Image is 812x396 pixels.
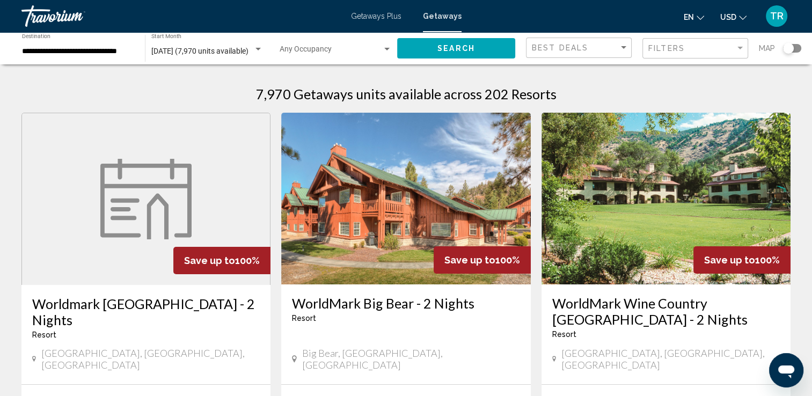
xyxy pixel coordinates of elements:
[21,5,340,27] a: Travorium
[41,347,260,371] span: [GEOGRAPHIC_DATA], [GEOGRAPHIC_DATA], [GEOGRAPHIC_DATA]
[642,38,748,60] button: Filter
[704,254,755,266] span: Save up to
[769,353,803,387] iframe: Кнопка запуска окна обмена сообщениями
[542,113,791,284] img: 4987E01X.jpg
[292,295,520,311] a: WorldMark Big Bear - 2 Nights
[32,296,260,328] a: Worldmark [GEOGRAPHIC_DATA] - 2 Nights
[302,347,520,371] span: Big Bear, [GEOGRAPHIC_DATA], [GEOGRAPHIC_DATA]
[720,13,736,21] span: USD
[434,246,531,274] div: 100%
[281,113,530,284] img: 4205E01X.jpg
[444,254,495,266] span: Save up to
[173,247,270,274] div: 100%
[397,38,515,58] button: Search
[684,13,694,21] span: en
[532,43,588,52] span: Best Deals
[532,43,628,53] mat-select: Sort by
[561,347,780,371] span: [GEOGRAPHIC_DATA], [GEOGRAPHIC_DATA], [GEOGRAPHIC_DATA]
[770,11,784,21] span: TR
[184,255,235,266] span: Save up to
[720,9,747,25] button: Change currency
[32,331,56,339] span: Resort
[552,295,780,327] a: WorldMark Wine Country [GEOGRAPHIC_DATA] - 2 Nights
[684,9,704,25] button: Change language
[256,86,557,102] h1: 7,970 Getaways units available across 202 Resorts
[648,44,685,53] span: Filters
[423,12,462,20] a: Getaways
[151,47,248,55] span: [DATE] (7,970 units available)
[351,12,401,20] a: Getaways Plus
[552,330,576,339] span: Resort
[437,45,475,53] span: Search
[759,41,775,56] span: Map
[763,5,791,27] button: User Menu
[693,246,791,274] div: 100%
[292,314,316,322] span: Resort
[100,159,192,239] img: week.svg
